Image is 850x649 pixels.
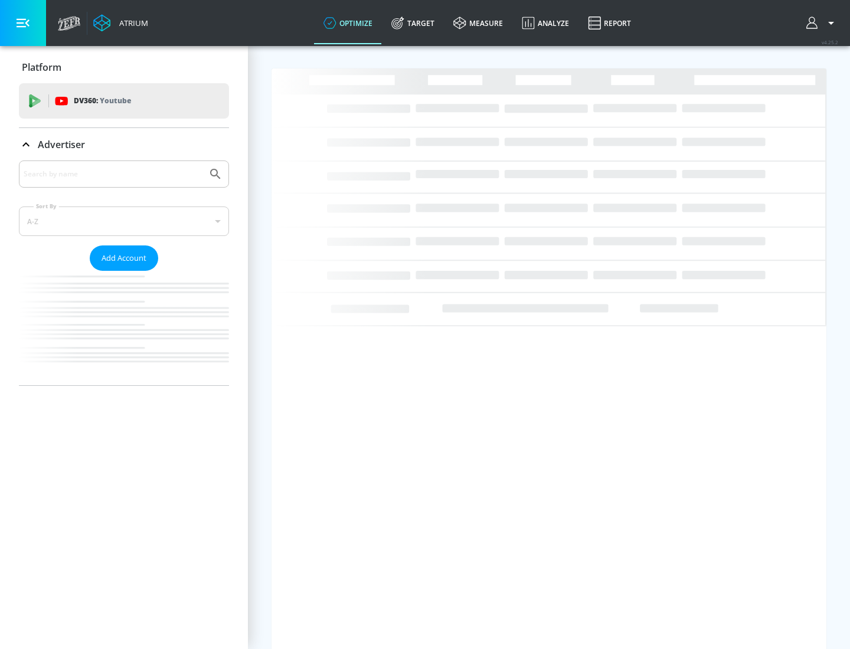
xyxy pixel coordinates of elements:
button: Add Account [90,245,158,271]
span: v 4.25.2 [822,39,838,45]
label: Sort By [34,202,59,210]
a: Analyze [512,2,578,44]
a: measure [444,2,512,44]
a: Atrium [93,14,148,32]
a: Target [382,2,444,44]
input: Search by name [24,166,202,182]
p: DV360: [74,94,131,107]
p: Advertiser [38,138,85,151]
div: Advertiser [19,128,229,161]
div: Platform [19,51,229,84]
div: Advertiser [19,160,229,385]
p: Platform [22,61,61,74]
div: DV360: Youtube [19,83,229,119]
p: Youtube [100,94,131,107]
div: Atrium [115,18,148,28]
a: Report [578,2,640,44]
span: Add Account [102,251,146,265]
div: A-Z [19,206,229,236]
nav: list of Advertiser [19,271,229,385]
a: optimize [314,2,382,44]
